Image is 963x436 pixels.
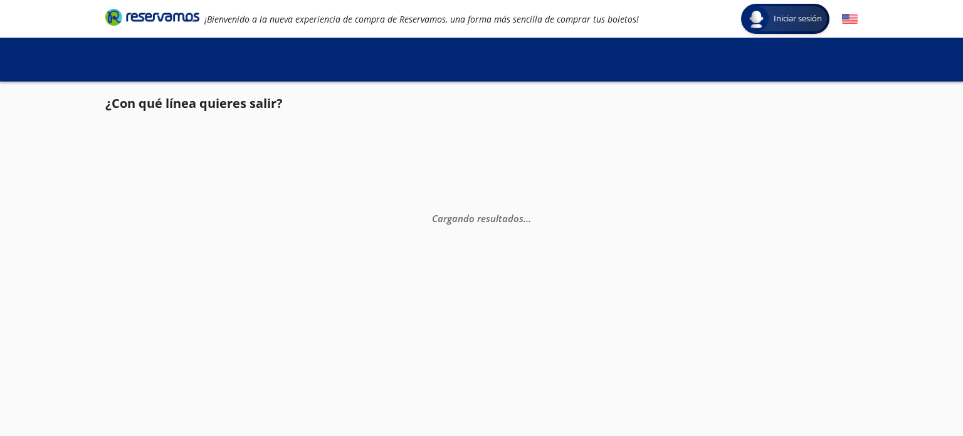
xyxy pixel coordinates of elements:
[204,13,639,25] em: ¡Bienvenido a la nueva experiencia de compra de Reservamos, una forma más sencilla de comprar tus...
[524,211,526,224] span: .
[432,211,531,224] em: Cargando resultados
[105,94,283,113] p: ¿Con qué línea quieres salir?
[526,211,529,224] span: .
[105,8,199,26] i: Brand Logo
[769,13,827,25] span: Iniciar sesión
[529,211,531,224] span: .
[842,11,858,27] button: English
[105,8,199,30] a: Brand Logo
